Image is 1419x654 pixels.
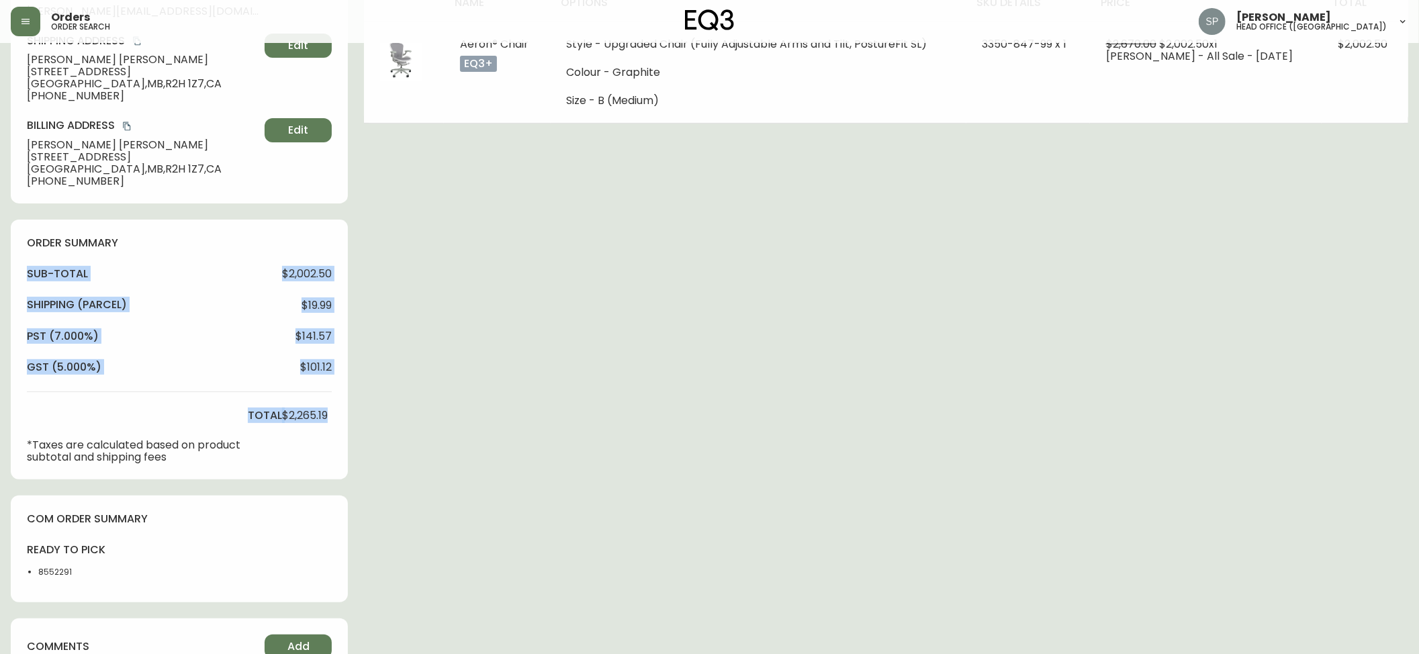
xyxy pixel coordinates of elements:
h5: head office ([GEOGRAPHIC_DATA]) [1236,23,1387,31]
span: $2,265.19 [282,410,328,422]
h4: sub-total [27,267,88,281]
span: [PERSON_NAME] [PERSON_NAME] [27,139,259,151]
h4: pst (7.000%) [27,329,99,344]
button: copy [120,120,134,133]
span: $101.12 [300,361,332,373]
span: [STREET_ADDRESS] [27,151,259,163]
h4: com order summary [27,512,332,526]
li: Size - B (Medium) [567,95,950,107]
span: [PHONE_NUMBER] [27,90,259,102]
span: [PERSON_NAME] [1236,12,1331,23]
img: 0cb179e7bf3690758a1aaa5f0aafa0b4 [1199,8,1226,35]
li: 8552291 [38,566,118,578]
span: $19.99 [302,299,332,312]
h4: Billing Address [27,118,259,133]
span: 3350-847-99 x 1 [982,36,1067,52]
span: Edit [288,38,308,53]
img: logo [685,9,735,31]
h4: total [248,408,282,423]
span: $2,002.50 x 1 [1159,36,1218,52]
h4: ready to pick [27,543,118,557]
span: $2,002.50 [1338,36,1387,52]
li: Style - Upgraded Chair (Fully Adjustable Arms and Tilt, PostureFit SL) [567,38,950,50]
span: $2,002.50 [282,268,332,280]
h4: gst (5.000%) [27,360,101,375]
button: Edit [265,118,332,142]
button: Edit [265,34,332,58]
h4: comments [27,639,89,654]
span: [GEOGRAPHIC_DATA] , MB , R2H 1Z7 , CA [27,163,259,175]
span: [PERSON_NAME] - All Sale - [DATE] [1106,48,1293,64]
span: $2,670.00 [1106,36,1156,52]
h4: Shipping ( Parcel ) [27,297,127,312]
li: Colour - Graphite [567,66,950,79]
h5: order search [51,23,110,31]
span: Aeron® Chair [460,36,529,52]
span: Edit [288,123,308,138]
span: [STREET_ADDRESS] [27,66,259,78]
span: $141.57 [295,330,332,342]
span: [GEOGRAPHIC_DATA] , MB , R2H 1Z7 , CA [27,78,259,90]
img: 0822fe5a-213f-45c7-b14c-cef6ebddc79fOptional[Aeron-2023-LPs_0005_850-00.jpg].jpg [380,38,423,81]
h4: order summary [27,236,332,250]
p: eq3+ [460,56,497,72]
span: [PERSON_NAME] [PERSON_NAME] [27,54,259,66]
span: Add [287,639,310,654]
span: Orders [51,12,90,23]
span: [PHONE_NUMBER] [27,175,259,187]
p: *Taxes are calculated based on product subtotal and shipping fees [27,439,282,463]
